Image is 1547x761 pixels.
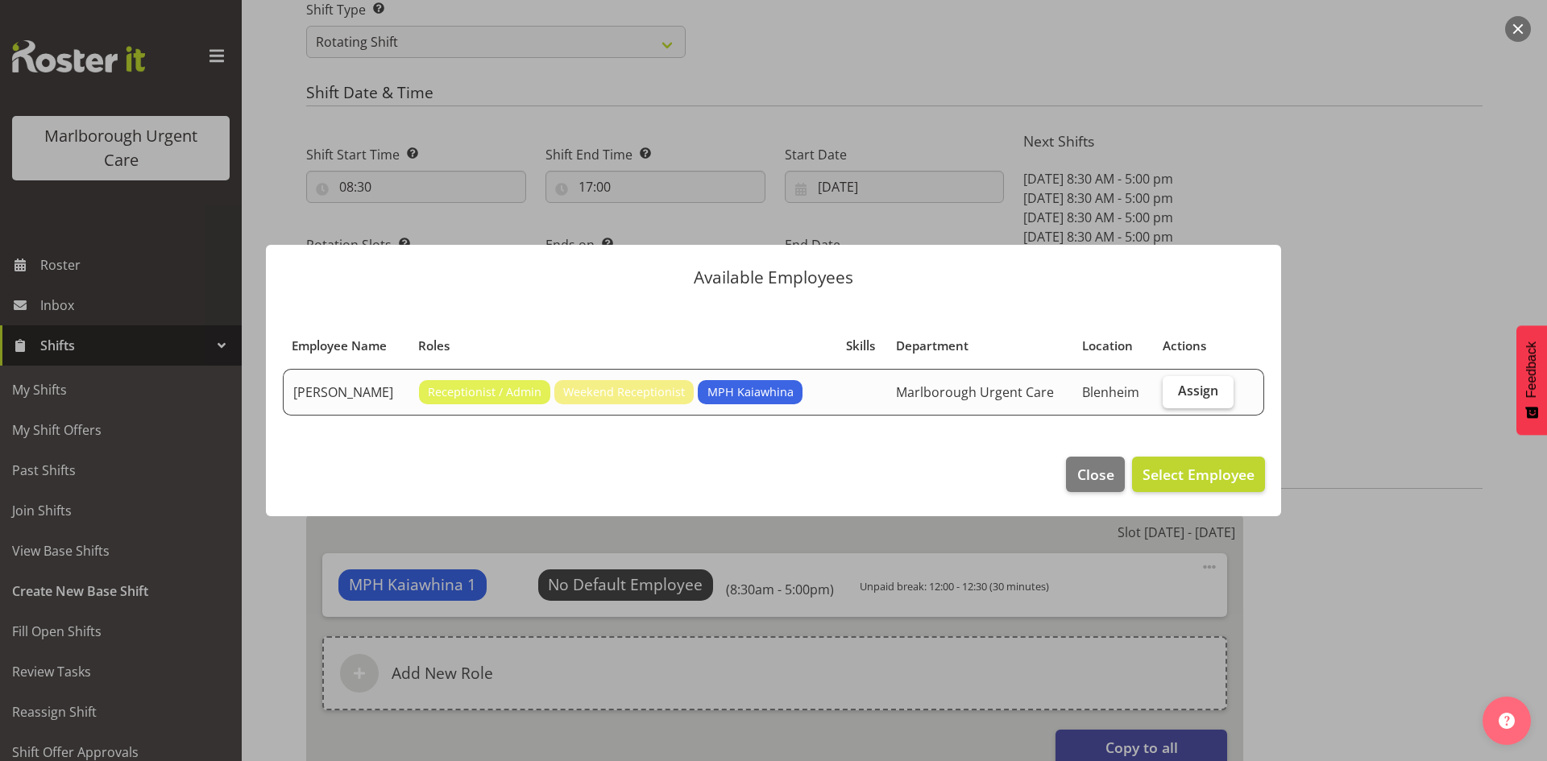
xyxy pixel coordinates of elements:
button: Select Employee [1132,457,1265,492]
span: Department [896,337,968,355]
span: Assign [1178,383,1218,399]
p: Available Employees [282,269,1265,286]
button: Close [1066,457,1124,492]
span: Marlborough Urgent Care [896,383,1054,401]
span: Blenheim [1082,383,1139,401]
td: [PERSON_NAME] [283,369,409,416]
span: Select Employee [1143,465,1255,484]
span: Receptionist / Admin [428,383,541,401]
span: Feedback [1524,341,1539,398]
span: Actions [1163,337,1206,355]
button: Feedback - Show survey [1516,325,1547,435]
span: MPH Kaiawhina [707,383,794,401]
span: Close [1077,464,1114,485]
span: Location [1082,337,1133,355]
span: Weekend Receptionist [563,383,685,401]
img: help-xxl-2.png [1499,713,1515,729]
span: Employee Name [292,337,387,355]
span: Roles [418,337,450,355]
span: Skills [846,337,875,355]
